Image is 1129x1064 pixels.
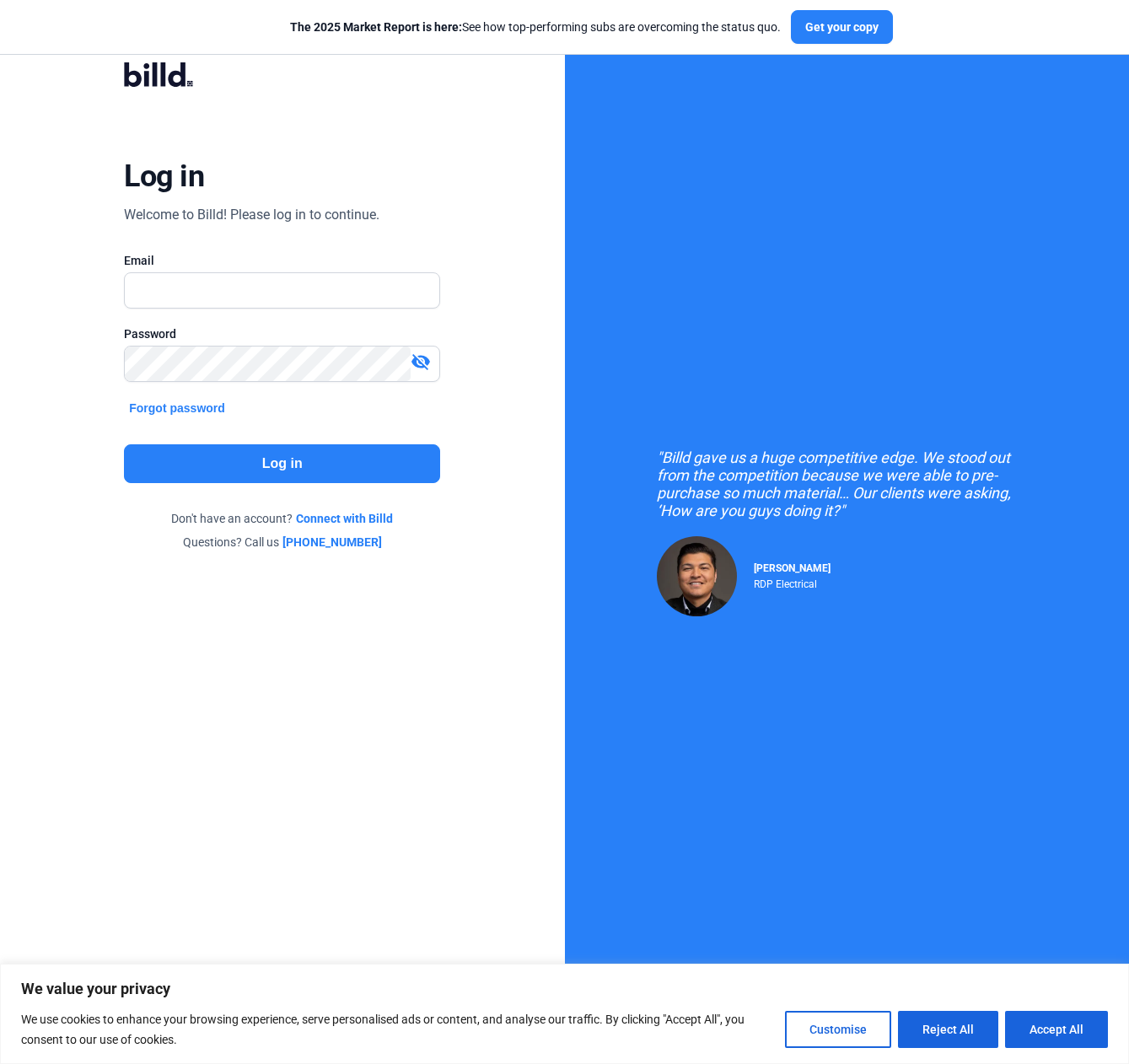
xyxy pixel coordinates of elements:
[791,10,893,44] button: Get your copy
[124,399,230,417] button: Forgot password
[124,510,440,527] div: Don't have an account?
[290,19,781,35] div: See how top-performing subs are overcoming the status quo.
[785,1011,891,1048] button: Customise
[898,1011,998,1048] button: Reject All
[124,325,440,342] div: Password
[754,574,831,590] div: RDP Electrical
[282,534,382,551] a: [PHONE_NUMBER]
[124,534,440,551] div: Questions? Call us
[290,20,462,34] span: The 2025 Market Report is here:
[124,444,440,483] button: Log in
[1005,1011,1108,1048] button: Accept All
[21,1009,772,1050] p: We use cookies to enhance your browsing experience, serve personalised ads or content, and analys...
[296,510,393,527] a: Connect with Billd
[657,449,1036,519] div: "Billd gave us a huge competitive edge. We stood out from the competition because we were able to...
[411,352,431,372] mat-icon: visibility_off
[657,536,737,616] img: Raul Pacheco
[754,562,831,574] span: [PERSON_NAME]
[124,252,440,269] div: Email
[21,979,1108,999] p: We value your privacy
[124,205,379,225] div: Welcome to Billd! Please log in to continue.
[124,158,204,195] div: Log in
